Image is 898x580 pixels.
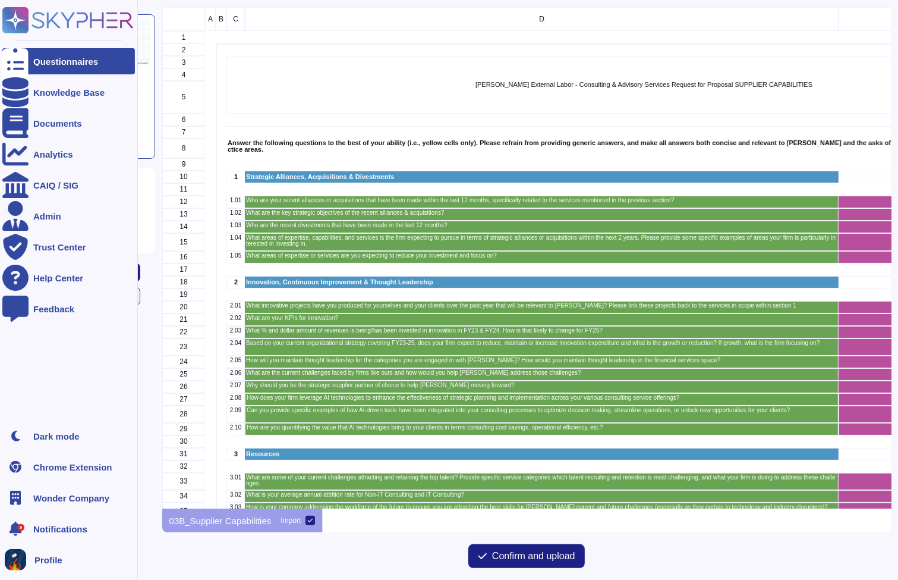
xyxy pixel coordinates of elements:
div: Import [281,517,301,524]
div: 2 [162,43,205,56]
p: Based on your current organizational strategy covering FY23-25, does your firm expect to reduce, ... [246,340,837,346]
p: Innovation, Continuous Improvement & Thought Leadership [246,279,837,286]
a: Knowledge Base [2,79,135,105]
a: Documents [2,110,135,136]
p: 3.02 [228,492,243,498]
div: 9 [17,524,24,531]
div: Questionnaires [33,57,98,66]
div: 21 [162,313,205,326]
div: 23 [162,338,205,356]
div: 20 [162,301,205,313]
div: Trust Center [33,243,86,252]
p: How does your firm leverage AI technologies to enhance the effectiveness of strategic planning an... [247,395,837,401]
a: Analytics [2,141,135,167]
span: C [233,15,238,23]
p: 1 [228,174,244,180]
p: 2.03 [228,328,243,334]
div: 30 [162,435,205,448]
p: Who are the recent divestments that have been made in the last 12 months? [246,222,837,228]
a: Chrome Extension [2,454,135,480]
p: 2.07 [228,383,243,388]
p: 3.01 [228,475,243,481]
p: What areas of expertise or services are you expecting to reduce your investment and focus on? [246,253,837,259]
a: Feedback [2,296,135,322]
span: Wonder Company [33,494,109,503]
p: 03B_Supplier Capabilities [169,516,272,525]
span: Confirm and upload [492,551,575,561]
div: 25 [162,368,205,381]
div: 7 [162,126,205,139]
span: Profile [34,556,62,565]
div: 26 [162,381,205,393]
div: Chrome Extension [33,463,112,472]
div: 13 [162,208,205,221]
p: 2.09 [228,407,243,413]
div: 8 [162,139,205,158]
p: 2.02 [228,315,243,321]
div: 15 [162,233,205,251]
div: Help Center [33,274,83,283]
a: Help Center [2,265,135,291]
p: What is your average annual attrition rate for Non-IT Consulting and IT Consulting? [246,492,837,498]
p: 1.02 [228,210,243,216]
p: Can you provide specific examples of how AI-driven tools have been integrated into your consultin... [247,407,837,413]
p: How are you quantifying the value that AI technologies bring to your clients in terms consulting ... [247,425,837,431]
span: Notifications [33,525,87,534]
div: 6 [162,114,205,126]
p: What are the current challenges faced by firms like ours and how would you help [PERSON_NAME] add... [246,370,837,376]
div: 35 [162,503,205,520]
a: Trust Center [2,234,135,260]
div: grid [162,7,891,509]
div: 12 [162,196,205,208]
p: Who are your recent alliances or acquisitions that have been made within the last 12 months, spec... [246,197,837,203]
div: Documents [33,119,82,128]
p: 1.03 [228,222,243,228]
div: Admin [33,212,61,221]
p: 2.08 [228,395,243,401]
button: Confirm and upload [468,544,585,568]
div: 11 [162,183,205,196]
p: 2.04 [228,340,243,346]
p: 2.05 [228,358,243,363]
a: Admin [2,203,135,229]
img: user [5,549,26,570]
div: 19 [162,289,205,301]
div: 4 [162,68,205,81]
div: CAIQ / SIG [33,181,78,190]
p: Resources [246,451,837,457]
p: Strategic Alliances, Acquisitions & Divestments [246,174,837,180]
div: 9 [162,158,205,171]
a: Questionnaires [2,48,135,74]
p: 3 [228,451,244,457]
div: 22 [162,326,205,338]
p: 3.03 [228,504,243,510]
div: Knowledge Base [33,88,105,97]
div: 18 [162,276,205,289]
div: 1 [162,31,205,43]
p: 2.06 [228,370,243,376]
p: 1.01 [228,197,243,203]
div: Dark mode [33,432,80,441]
p: 2.10 [228,425,243,431]
p: 2.01 [228,303,243,309]
a: CAIQ / SIG [2,172,135,198]
div: 32 [162,460,205,473]
div: 17 [162,264,205,276]
p: What are your KPIs for innovation? [246,315,837,321]
div: 27 [162,393,205,406]
span: A [208,15,213,23]
div: 33 [162,473,205,490]
p: What are some of your current challenges attracting and retaining the top talent? Provide specifi... [246,475,837,487]
p: Why should you be the strategic supplier partner of choice to help [PERSON_NAME] moving forward? [246,383,837,388]
p: What areas of expertise, capabilities, and services is the firm expecting to pursue in terms of s... [246,235,837,247]
button: user [2,547,34,573]
p: 1.04 [228,235,243,241]
p: How is your company addressing the workforce of the future to ensure you are attracting the best ... [246,504,837,510]
div: 31 [162,448,205,460]
p: What innovative projects have you produced for yourselves and your clients over the past year tha... [246,303,837,309]
div: 29 [162,423,205,435]
p: What % and dollar amount of revenues is being/has been invested in innovation in FY23 & FY24. How... [246,328,837,334]
div: 3 [162,56,205,68]
p: 2 [228,279,244,286]
div: Analytics [33,150,73,159]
